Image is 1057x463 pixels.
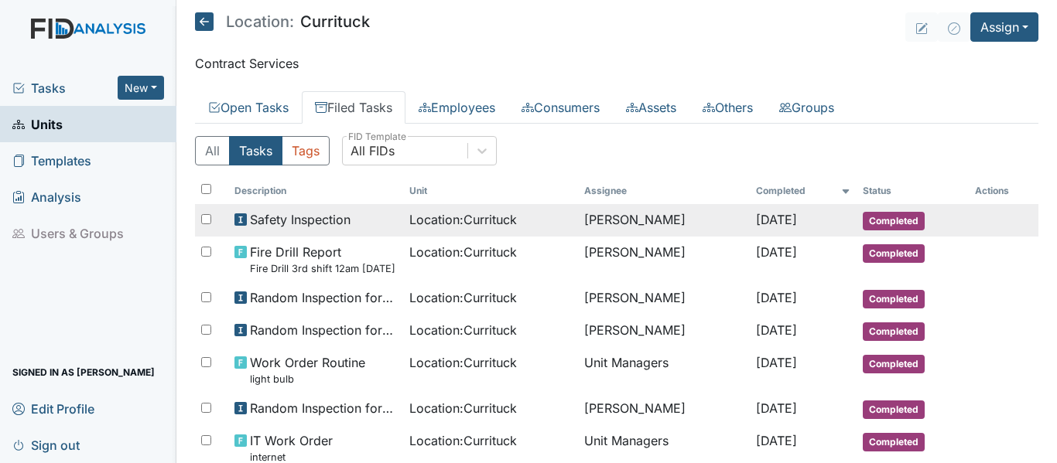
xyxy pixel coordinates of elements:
[578,204,749,237] td: [PERSON_NAME]
[195,136,330,165] div: Type filter
[970,12,1038,42] button: Assign
[250,261,395,276] small: Fire Drill 3rd shift 12am [DATE]
[750,178,857,204] th: Toggle SortBy
[250,353,365,386] span: Work Order Routine light bulb
[12,397,94,420] span: Edit Profile
[863,355,925,373] span: Completed
[578,347,749,393] td: Unit Managers
[756,244,797,260] span: [DATE]
[250,372,365,386] small: light bulb
[229,136,282,165] button: Tasks
[863,244,925,263] span: Completed
[195,54,1038,73] p: Contract Services
[228,178,403,204] th: Toggle SortBy
[409,243,517,261] span: Location : Currituck
[201,184,211,194] input: Toggle All Rows Selected
[409,399,517,417] span: Location : Currituck
[863,322,925,341] span: Completed
[405,91,508,124] a: Employees
[756,322,797,338] span: [DATE]
[756,290,797,305] span: [DATE]
[969,178,1038,204] th: Actions
[302,91,405,124] a: Filed Tasks
[578,178,749,204] th: Assignee
[195,91,302,124] a: Open Tasks
[756,400,797,416] span: [DATE]
[118,76,164,100] button: New
[195,12,370,31] h5: Currituck
[863,433,925,451] span: Completed
[863,290,925,308] span: Completed
[12,360,155,384] span: Signed in as [PERSON_NAME]
[578,315,749,347] td: [PERSON_NAME]
[578,237,749,282] td: [PERSON_NAME]
[250,288,397,307] span: Random Inspection for Afternoon
[250,321,397,339] span: Random Inspection for AM
[857,178,969,204] th: Toggle SortBy
[756,433,797,448] span: [DATE]
[508,91,613,124] a: Consumers
[12,79,118,97] a: Tasks
[409,353,517,372] span: Location : Currituck
[863,400,925,419] span: Completed
[226,14,294,29] span: Location:
[409,288,517,307] span: Location : Currituck
[351,141,395,160] div: All FIDs
[250,399,397,417] span: Random Inspection for Evening
[863,212,925,230] span: Completed
[578,393,749,425] td: [PERSON_NAME]
[195,136,230,165] button: All
[766,91,847,124] a: Groups
[12,433,80,457] span: Sign out
[12,148,91,172] span: Templates
[689,91,766,124] a: Others
[403,178,578,204] th: Toggle SortBy
[578,282,749,315] td: [PERSON_NAME]
[756,355,797,370] span: [DATE]
[409,321,517,339] span: Location : Currituck
[613,91,689,124] a: Assets
[756,212,797,227] span: [DATE]
[282,136,330,165] button: Tags
[409,431,517,450] span: Location : Currituck
[12,185,81,209] span: Analysis
[409,210,517,229] span: Location : Currituck
[12,112,63,136] span: Units
[250,210,351,229] span: Safety Inspection
[250,243,395,276] span: Fire Drill Report Fire Drill 3rd shift 12am 8/8/25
